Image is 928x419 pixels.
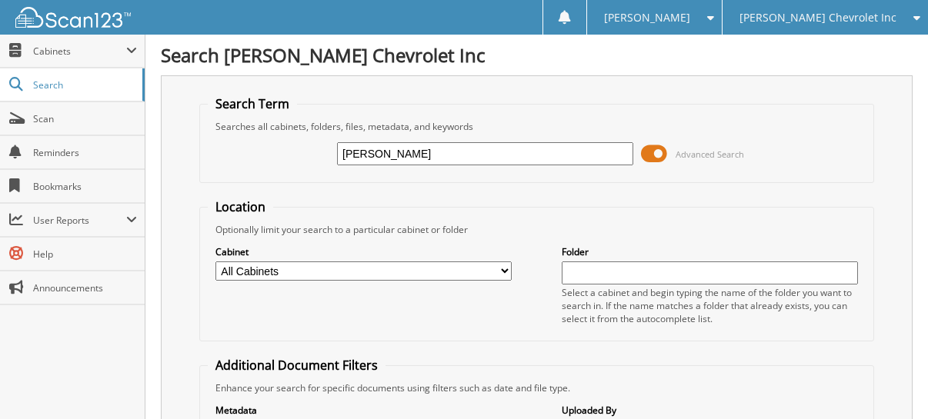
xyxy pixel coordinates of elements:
legend: Location [208,198,273,215]
span: Bookmarks [33,180,137,193]
label: Cabinet [215,245,512,258]
span: [PERSON_NAME] [604,13,690,22]
span: Search [33,78,135,91]
div: Enhance your search for specific documents using filters such as date and file type. [208,381,866,394]
label: Uploaded By [562,404,858,417]
label: Folder [562,245,858,258]
label: Metadata [215,404,512,417]
iframe: Chat Widget [851,345,928,419]
legend: Additional Document Filters [208,357,386,374]
span: Reminders [33,146,137,159]
div: Optionally limit your search to a particular cabinet or folder [208,223,866,236]
img: scan123-logo-white.svg [15,7,131,28]
span: User Reports [33,214,126,227]
div: Searches all cabinets, folders, files, metadata, and keywords [208,120,866,133]
legend: Search Term [208,95,297,112]
span: Scan [33,112,137,125]
span: [PERSON_NAME] Chevrolet Inc [739,13,896,22]
h1: Search [PERSON_NAME] Chevrolet Inc [161,42,913,68]
div: Select a cabinet and begin typing the name of the folder you want to search in. If the name match... [562,286,858,325]
span: Advanced Search [676,148,744,160]
span: Announcements [33,281,137,294]
span: Help [33,248,137,261]
span: Cabinets [33,45,126,58]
